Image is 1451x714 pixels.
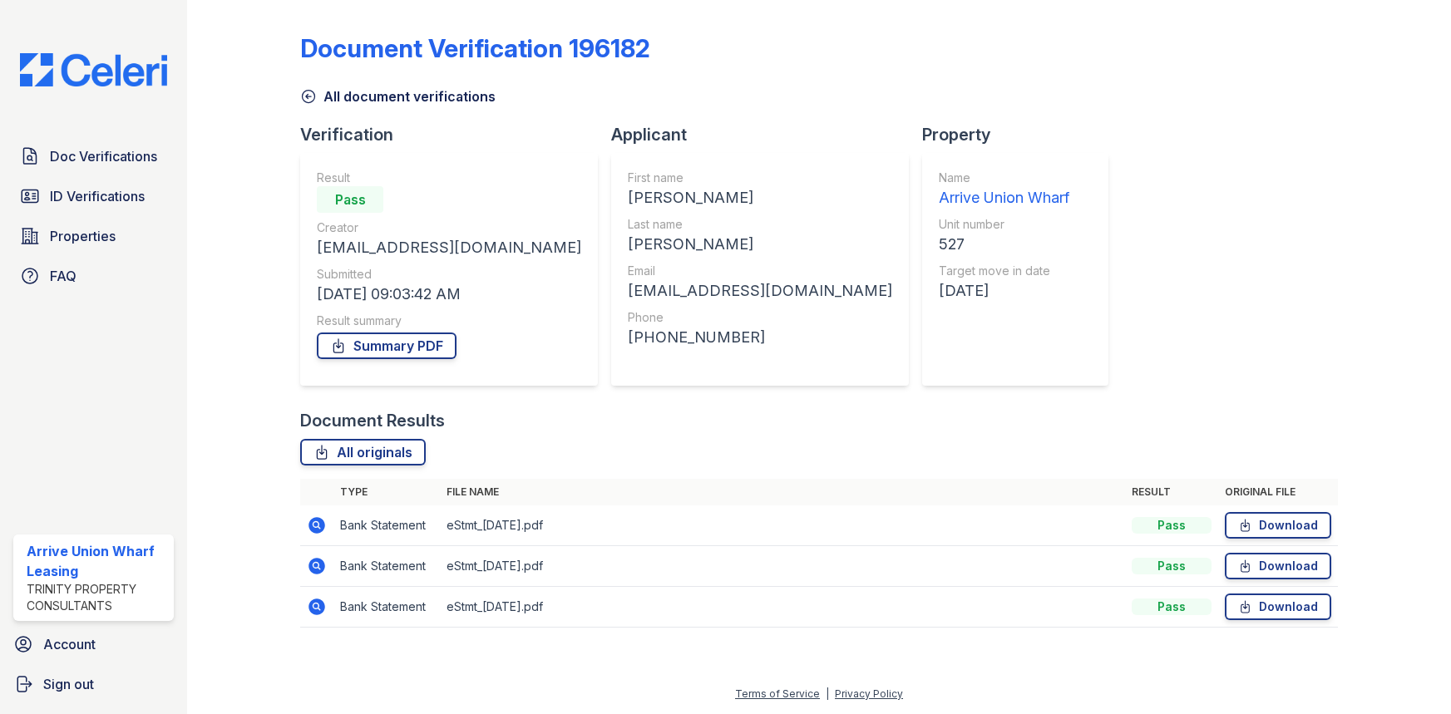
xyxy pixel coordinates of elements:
a: Terms of Service [735,687,820,700]
div: [EMAIL_ADDRESS][DOMAIN_NAME] [628,279,892,303]
div: Email [628,263,892,279]
img: CE_Logo_Blue-a8612792a0a2168367f1c8372b55b34899dd931a85d93a1a3d3e32e68fde9ad4.png [7,53,180,86]
a: Download [1225,593,1331,620]
div: Property [922,123,1122,146]
div: Trinity Property Consultants [27,581,167,614]
div: 527 [939,233,1069,256]
a: FAQ [13,259,174,293]
span: ID Verifications [50,186,145,206]
div: Arrive Union Wharf Leasing [27,541,167,581]
span: FAQ [50,266,76,286]
a: Properties [13,219,174,253]
div: Document Verification 196182 [300,33,650,63]
div: Submitted [317,266,581,283]
div: Result [317,170,581,186]
div: Applicant [611,123,922,146]
div: Name [939,170,1069,186]
div: Pass [1132,558,1212,574]
div: Document Results [300,409,445,432]
div: [DATE] 09:03:42 AM [317,283,581,306]
div: Arrive Union Wharf [939,186,1069,209]
a: All originals [300,439,426,465]
td: eStmt_[DATE].pdf [440,505,1125,546]
a: Doc Verifications [13,140,174,173]
td: eStmt_[DATE].pdf [440,546,1125,587]
th: Original file [1218,479,1338,505]
span: Account [43,634,96,654]
div: Target move in date [939,263,1069,279]
a: Download [1225,553,1331,579]
td: Bank Statement [333,505,440,546]
div: Last name [628,216,892,233]
a: Download [1225,512,1331,539]
div: Pass [317,186,383,213]
th: File name [440,479,1125,505]
th: Type [333,479,440,505]
div: Pass [1132,517,1212,534]
div: [EMAIL_ADDRESS][DOMAIN_NAME] [317,236,581,259]
div: [PERSON_NAME] [628,186,892,209]
a: All document verifications [300,86,496,106]
div: First name [628,170,892,186]
div: [PERSON_NAME] [628,233,892,256]
a: Name Arrive Union Wharf [939,170,1069,209]
div: [DATE] [939,279,1069,303]
div: Pass [1132,598,1212,615]
td: Bank Statement [333,587,440,628]
a: Summary PDF [317,332,457,359]
td: eStmt_[DATE].pdf [440,587,1125,628]
div: Unit number [939,216,1069,233]
div: Result summary [317,313,581,329]
a: Sign out [7,667,180,701]
span: Properties [50,226,116,246]
div: | [826,687,829,700]
div: Phone [628,309,892,326]
a: ID Verifications [13,180,174,213]
td: Bank Statement [333,546,440,587]
a: Privacy Policy [835,687,903,700]
a: Account [7,628,180,661]
th: Result [1125,479,1218,505]
span: Sign out [43,674,94,694]
div: Verification [300,123,611,146]
span: Doc Verifications [50,146,157,166]
div: Creator [317,219,581,236]
div: [PHONE_NUMBER] [628,326,892,349]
